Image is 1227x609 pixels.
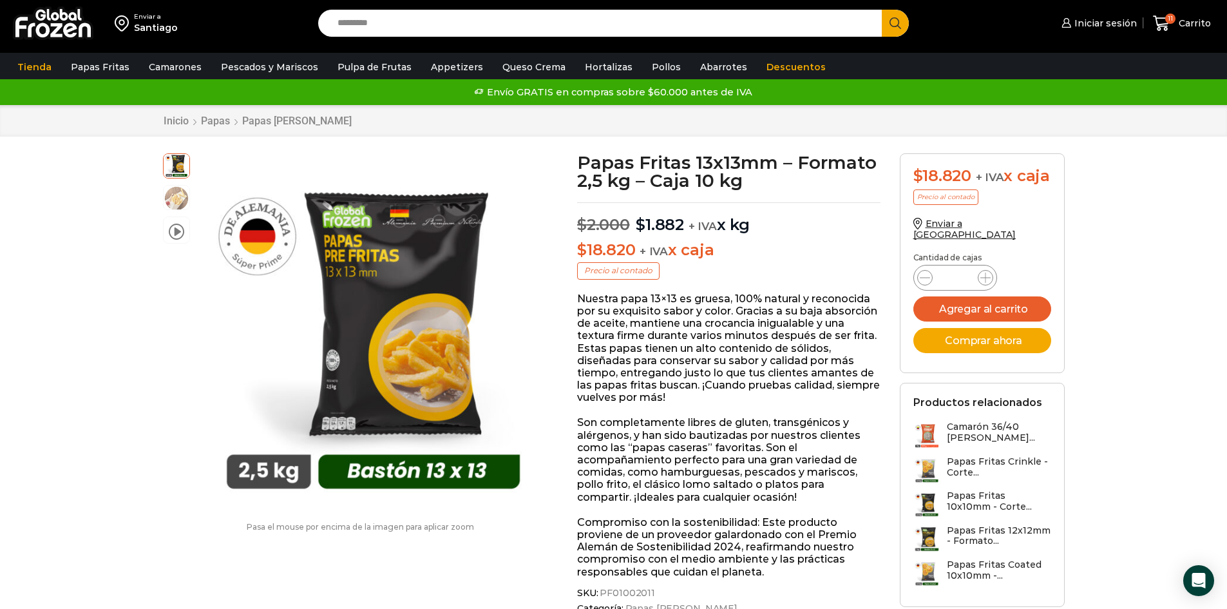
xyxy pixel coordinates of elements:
[913,559,1051,587] a: Papas Fritas Coated 10x10mm -...
[577,240,587,259] span: $
[577,262,660,279] p: Precio al contado
[577,416,880,503] p: Son completamente libres de gluten, transgénicos y alérgenos, y han sido bautizadas por nuestros ...
[1165,14,1175,24] span: 11
[636,215,645,234] span: $
[645,55,687,79] a: Pollos
[331,55,418,79] a: Pulpa de Frutas
[242,115,352,127] a: Papas [PERSON_NAME]
[913,328,1051,353] button: Comprar ahora
[882,10,909,37] button: Search button
[947,421,1051,443] h3: Camarón 36/40 [PERSON_NAME]...
[913,218,1016,240] a: Enviar a [GEOGRAPHIC_DATA]
[163,523,558,532] p: Pasa el mouse por encima de la imagen para aplicar zoom
[598,588,655,599] span: PF01002011
[577,241,880,260] p: x caja
[134,21,178,34] div: Santiago
[163,115,352,127] nav: Breadcrumb
[200,115,231,127] a: Papas
[134,12,178,21] div: Enviar a
[640,245,668,258] span: + IVA
[496,55,572,79] a: Queso Crema
[577,215,587,234] span: $
[577,215,630,234] bdi: 2.000
[636,215,684,234] bdi: 1.882
[1183,565,1214,596] div: Open Intercom Messenger
[947,490,1051,512] h3: Papas Fritas 10x10mm - Corte...
[913,296,1051,322] button: Agregar al carrito
[577,293,880,404] p: Nuestra papa 13×13 es gruesa, 100% natural y reconocida por su exquisito sabor y color. Gracias a...
[164,186,189,211] span: 13×13
[577,202,880,235] p: x kg
[424,55,490,79] a: Appetizers
[943,269,967,287] input: Product quantity
[913,490,1051,518] a: Papas Fritas 10x10mm - Corte...
[214,55,325,79] a: Pescados y Mariscos
[577,240,635,259] bdi: 18.820
[913,396,1042,409] h2: Productos relacionados
[689,220,717,233] span: + IVA
[577,516,880,578] p: Compromiso con la sostenibilidad: Este producto proviene de un proveedor galardonado con el Premi...
[1071,17,1137,30] span: Iniciar sesión
[164,152,189,178] span: 13-x-13-2kg
[913,253,1051,262] p: Cantidad de cajas
[913,167,1051,186] div: x caja
[976,171,1004,184] span: + IVA
[1175,17,1211,30] span: Carrito
[163,115,189,127] a: Inicio
[760,55,832,79] a: Descuentos
[913,456,1051,484] a: Papas Fritas Crinkle - Corte...
[947,456,1051,478] h3: Papas Fritas Crinkle - Corte...
[913,421,1051,449] a: Camarón 36/40 [PERSON_NAME]...
[913,166,923,185] span: $
[913,525,1051,553] a: Papas Fritas 12x12mm - Formato...
[694,55,754,79] a: Abarrotes
[913,189,978,205] p: Precio al contado
[1150,8,1214,39] a: 11 Carrito
[64,55,136,79] a: Papas Fritas
[947,559,1051,581] h3: Papas Fritas Coated 10x10mm -...
[115,12,134,34] img: address-field-icon.svg
[913,166,971,185] bdi: 18.820
[578,55,639,79] a: Hortalizas
[142,55,208,79] a: Camarones
[577,588,880,599] span: SKU:
[11,55,58,79] a: Tienda
[1058,10,1137,36] a: Iniciar sesión
[577,153,880,189] h1: Papas Fritas 13x13mm – Formato 2,5 kg – Caja 10 kg
[947,525,1051,547] h3: Papas Fritas 12x12mm - Formato...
